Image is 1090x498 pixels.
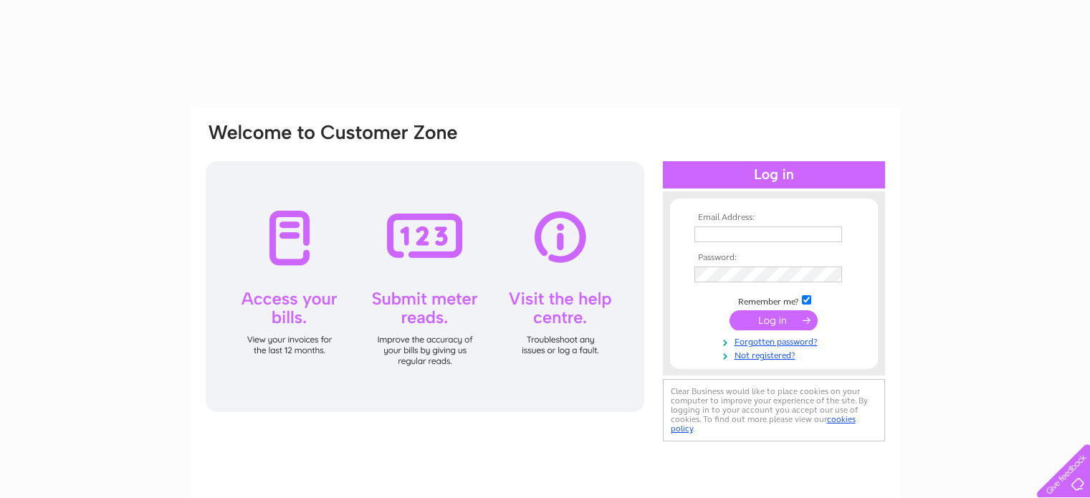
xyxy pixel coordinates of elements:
input: Submit [730,310,818,330]
th: Email Address: [691,213,857,223]
a: Forgotten password? [694,334,857,348]
a: cookies policy [671,414,856,434]
div: Clear Business would like to place cookies on your computer to improve your experience of the sit... [663,379,885,441]
td: Remember me? [691,293,857,307]
a: Not registered? [694,348,857,361]
th: Password: [691,253,857,263]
